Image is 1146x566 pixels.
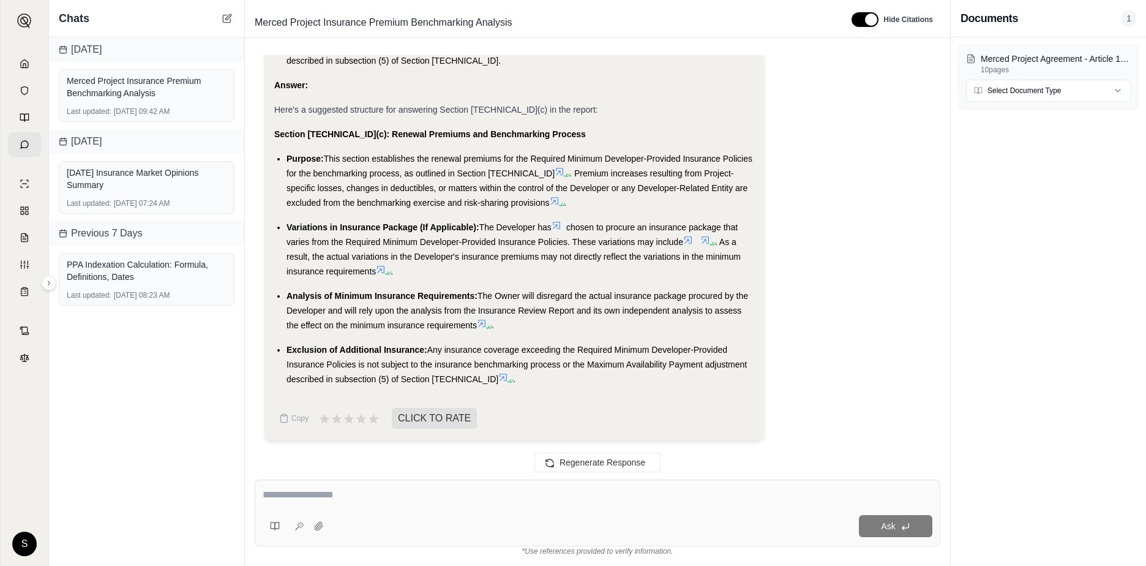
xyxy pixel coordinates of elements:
div: [DATE] 09:42 AM [67,107,227,116]
button: Expand sidebar [12,9,37,33]
span: Ask [881,521,895,531]
a: Prompt Library [8,105,41,130]
button: Ask [859,515,932,537]
div: *Use references provided to verify information. [255,546,940,556]
span: Here's a suggested structure for answering Section [TECHNICAL_ID](c) in the report: [274,105,598,115]
div: Merced Project Insurance Premium Benchmarking Analysis [67,75,227,99]
span: . [513,374,515,384]
span: Variations in Insurance Package (If Applicable): [286,222,479,232]
span: The Owner will disregard the actual insurance package procured by the Developer and will rely upo... [286,291,748,330]
button: Expand sidebar [42,276,56,290]
span: Purpose: [286,154,324,164]
div: [DATE] 07:24 AM [67,198,227,208]
span: . [492,320,494,330]
a: Coverage Table [8,279,41,304]
div: [DATE] [49,129,244,154]
strong: Answer: [274,80,308,90]
span: Copy [291,413,309,423]
span: . [391,266,393,276]
span: Any insurance coverage exceeding the Required Minimum Developer-Provided Insurance Policies is no... [286,345,747,384]
span: Any insurance coverage exceeding the Required Minimum Developer-Provided Insurance Policies is no... [286,26,747,66]
h3: Documents [961,10,1018,27]
span: . As a result, the actual variations in the Developer's insurance premiums may not directly refle... [286,237,741,276]
button: New Chat [220,11,234,26]
span: chosen to procure an insurance package that varies from the Required Minimum Developer-Provided I... [286,222,738,247]
div: Edit Title [250,13,837,32]
span: 1 [1122,10,1136,27]
a: Home [8,51,41,76]
div: [DATE] 08:23 AM [67,290,227,300]
span: This section establishes the renewal premiums for the Required Minimum Developer-Provided Insuran... [286,154,752,178]
span: Exclusion of Additional Insurance: [286,345,427,355]
div: Previous 7 Days [49,221,244,246]
div: S [12,532,37,556]
a: Policy Comparisons [8,198,41,223]
button: Regenerate Response [534,453,661,472]
span: Merced Project Insurance Premium Benchmarking Analysis [250,13,517,32]
strong: Section [TECHNICAL_ID](c): Renewal Premiums and Benchmarking Process [274,129,586,139]
img: Expand sidebar [17,13,32,28]
a: Documents Vault [8,78,41,103]
span: . [564,198,567,208]
button: Copy [274,406,313,431]
span: Hide Citations [883,15,933,25]
p: 10 pages [981,65,1131,75]
span: Last updated: [67,107,111,116]
div: [DATE] Insurance Market Opinions Summary [67,167,227,191]
p: Merced Project Agreement - Article 17.pdf [981,53,1131,65]
a: Custom Report [8,252,41,277]
a: Claim Coverage [8,225,41,250]
button: Merced Project Agreement - Article 17.pdf10pages [966,53,1131,75]
a: Legal Search Engine [8,345,41,370]
a: Contract Analysis [8,319,41,343]
span: Regenerate Response [560,458,645,467]
span: CLICK TO RATE [392,408,477,429]
span: Chats [59,10,89,27]
a: Chat [8,132,41,157]
div: PPA Indexation Calculation: Formula, Definitions, Dates [67,258,227,283]
span: . Premium increases resulting from Project-specific losses, changes in deductibles, or matters wi... [286,168,747,208]
div: [DATE] [49,37,244,62]
span: Last updated: [67,290,111,300]
span: Analysis of Minimum Insurance Requirements: [286,291,478,301]
span: Last updated: [67,198,111,208]
span: The Developer has [479,222,552,232]
a: Single Policy [8,172,41,196]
